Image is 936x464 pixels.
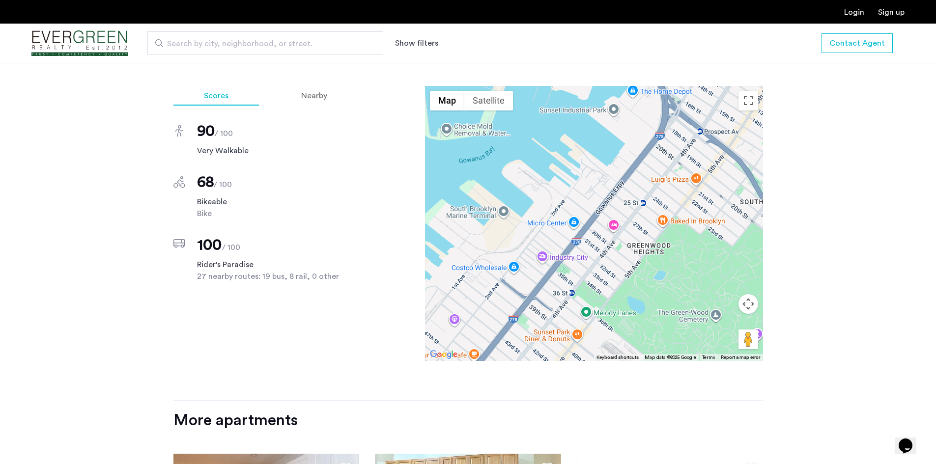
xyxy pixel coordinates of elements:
[738,294,758,314] button: Map camera controls
[738,329,758,349] button: Drag Pegman onto the map to open Street View
[645,355,696,360] span: Map data ©2025 Google
[702,354,715,361] a: Terms (opens in new tab)
[197,145,358,157] span: Very Walkable
[427,348,460,361] img: Google
[197,271,358,282] span: 27 nearby routes: 19 bus, 8 rail, 0 other
[596,354,639,361] button: Keyboard shortcuts
[173,239,185,248] img: score
[844,8,864,16] a: Login
[197,259,358,271] span: Rider's Paradise
[214,181,232,189] span: / 100
[197,208,358,219] span: Bike
[829,37,885,49] span: Contact Agent
[430,91,464,110] button: Show street map
[301,92,327,100] span: Nearby
[215,130,233,137] span: / 100
[197,174,214,190] span: 68
[147,31,383,55] input: Apartment Search
[738,91,758,110] button: Toggle fullscreen view
[167,38,356,50] span: Search by city, neighborhood, or street.
[175,125,183,137] img: score
[222,244,240,251] span: / 100
[895,425,926,454] iframe: chat widget
[822,33,893,53] button: button
[204,92,228,100] span: Scores
[395,37,438,49] button: Show or hide filters
[427,348,460,361] a: Open this area in Google Maps (opens a new window)
[197,123,215,139] span: 90
[173,176,185,188] img: score
[31,25,128,62] a: Cazamio Logo
[173,410,763,430] div: More apartments
[878,8,905,16] a: Registration
[721,354,760,361] a: Report a map error
[197,237,222,253] span: 100
[464,91,513,110] button: Show satellite imagery
[197,196,358,208] span: Bikeable
[31,25,128,62] img: logo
